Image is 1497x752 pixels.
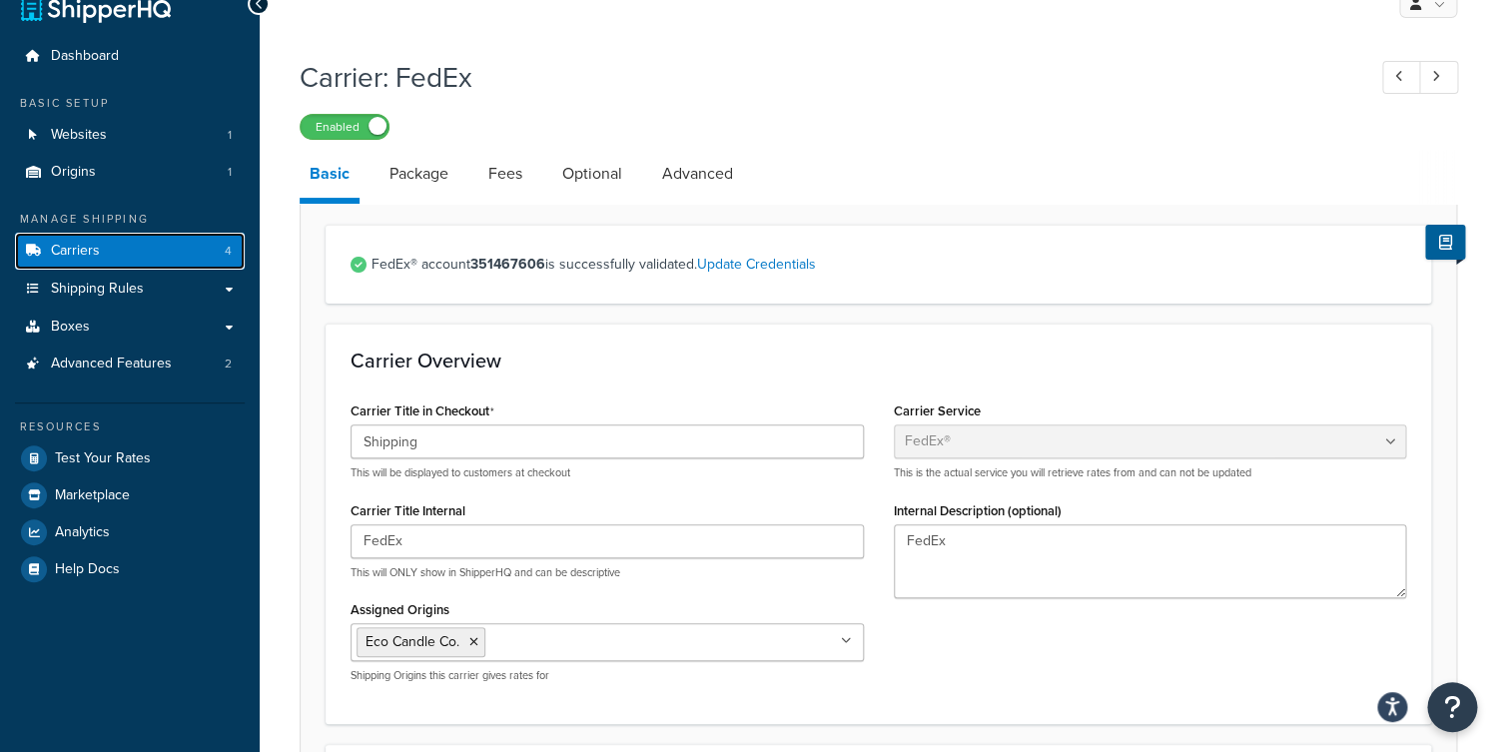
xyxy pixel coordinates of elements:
[894,503,1062,518] label: Internal Description (optional)
[478,150,532,198] a: Fees
[51,127,107,144] span: Websites
[301,115,388,139] label: Enabled
[15,211,245,228] div: Manage Shipping
[51,356,172,373] span: Advanced Features
[15,440,245,476] a: Test Your Rates
[351,350,1406,372] h3: Carrier Overview
[15,418,245,435] div: Resources
[351,668,864,683] p: Shipping Origins this carrier gives rates for
[15,271,245,308] a: Shipping Rules
[15,117,245,154] li: Websites
[15,38,245,75] a: Dashboard
[55,561,120,578] span: Help Docs
[379,150,458,198] a: Package
[351,565,864,580] p: This will ONLY show in ShipperHQ and can be descriptive
[351,602,449,617] label: Assigned Origins
[55,450,151,467] span: Test Your Rates
[15,477,245,513] a: Marketplace
[15,154,245,191] li: Origins
[15,346,245,382] li: Advanced Features
[1425,225,1465,260] button: Show Help Docs
[300,150,360,204] a: Basic
[15,117,245,154] a: Websites1
[55,524,110,541] span: Analytics
[351,503,465,518] label: Carrier Title Internal
[1419,61,1458,94] a: Next Record
[51,243,100,260] span: Carriers
[1382,61,1421,94] a: Previous Record
[470,254,545,275] strong: 351467606
[228,127,232,144] span: 1
[552,150,632,198] a: Optional
[15,551,245,587] a: Help Docs
[300,58,1345,97] h1: Carrier: FedEx
[15,346,245,382] a: Advanced Features2
[225,356,232,373] span: 2
[894,524,1407,598] textarea: FedEx
[15,95,245,112] div: Basic Setup
[15,309,245,346] a: Boxes
[15,514,245,550] a: Analytics
[351,403,494,419] label: Carrier Title in Checkout
[51,319,90,336] span: Boxes
[351,465,864,480] p: This will be displayed to customers at checkout
[1427,682,1477,732] button: Open Resource Center
[372,251,1406,279] span: FedEx® account is successfully validated.
[15,154,245,191] a: Origins1
[51,48,119,65] span: Dashboard
[228,164,232,181] span: 1
[51,281,144,298] span: Shipping Rules
[225,243,232,260] span: 4
[366,631,459,652] span: Eco Candle Co.
[697,254,816,275] a: Update Credentials
[55,487,130,504] span: Marketplace
[894,403,981,418] label: Carrier Service
[894,465,1407,480] p: This is the actual service you will retrieve rates from and can not be updated
[51,164,96,181] span: Origins
[15,233,245,270] a: Carriers4
[652,150,743,198] a: Advanced
[15,233,245,270] li: Carriers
